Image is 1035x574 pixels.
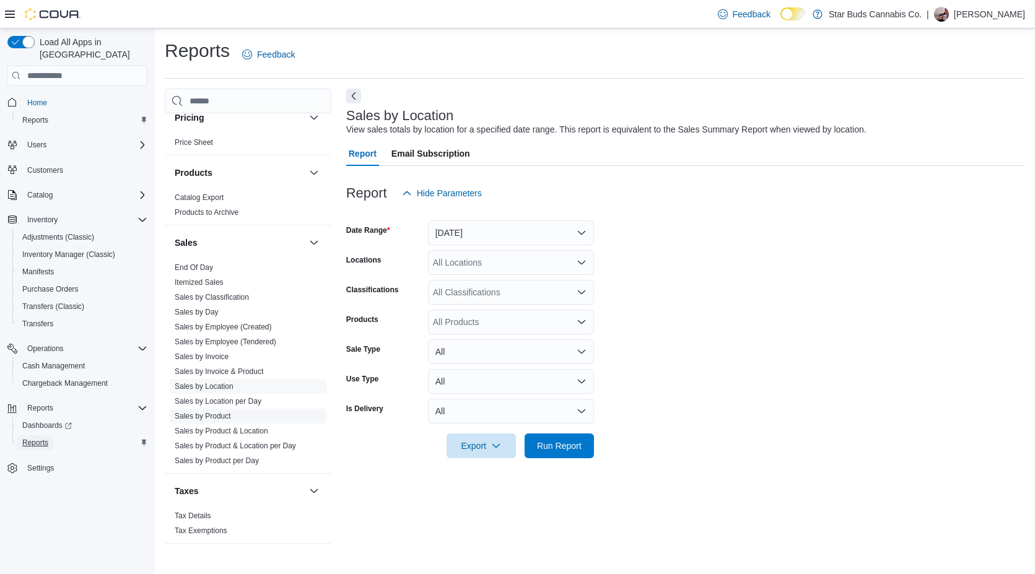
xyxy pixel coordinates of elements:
span: Reports [17,113,147,128]
a: Sales by Product & Location per Day [175,441,296,450]
button: Cash Management [12,357,152,375]
a: Chargeback Management [17,376,113,391]
span: Purchase Orders [22,284,79,294]
span: Email Subscription [391,141,470,166]
button: Manifests [12,263,152,280]
span: Sales by Location [175,381,234,391]
button: All [428,339,594,364]
span: Settings [22,460,147,476]
span: Manifests [17,264,147,279]
label: Date Range [346,225,390,235]
a: End Of Day [175,263,213,272]
button: Inventory [2,211,152,228]
a: Purchase Orders [17,282,84,297]
a: Tax Details [175,511,211,520]
span: Sales by Classification [175,292,249,302]
a: Sales by Location per Day [175,397,261,406]
button: All [428,399,594,424]
span: Dashboards [17,418,147,433]
span: Price Sheet [175,137,213,147]
span: Cash Management [22,361,85,371]
label: Use Type [346,374,378,384]
span: Feedback [257,48,295,61]
a: Feedback [237,42,300,67]
span: Users [27,140,46,150]
a: Itemized Sales [175,278,224,287]
a: Cash Management [17,359,90,373]
button: Run Report [525,433,594,458]
h3: Products [175,167,212,179]
span: Reports [22,438,48,448]
span: Products to Archive [175,207,238,217]
button: Settings [2,459,152,477]
span: Sales by Location per Day [175,396,261,406]
h3: Sales by Location [346,108,454,123]
a: Price Sheet [175,138,213,147]
button: Reports [22,401,58,415]
span: Catalog [27,190,53,200]
button: Adjustments (Classic) [12,228,152,246]
label: Locations [346,255,382,265]
span: Sales by Product & Location per Day [175,441,296,451]
span: Catalog [22,188,147,202]
span: Tax Details [175,511,211,521]
span: Home [22,94,147,110]
button: All [428,369,594,394]
h3: Pricing [175,111,204,124]
button: Home [2,93,152,111]
span: Users [22,137,147,152]
span: Feedback [733,8,771,20]
p: | [927,7,929,22]
h3: Taxes [175,485,199,497]
button: Reports [12,111,152,129]
input: Dark Mode [780,7,806,20]
span: Operations [22,341,147,356]
div: Pricing [165,135,331,155]
button: Transfers (Classic) [12,298,152,315]
span: Sales by Day [175,307,219,317]
h3: Sales [175,237,198,249]
span: Export [454,433,509,458]
span: Inventory Manager (Classic) [22,250,115,259]
span: Sales by Product [175,411,231,421]
a: Tax Exemptions [175,526,227,535]
button: Customers [2,161,152,179]
a: Sales by Day [175,308,219,316]
span: Itemized Sales [175,277,224,287]
a: Sales by Invoice [175,352,229,361]
button: Sales [175,237,304,249]
span: Home [27,98,47,108]
button: Reports [2,399,152,417]
button: Open list of options [577,317,587,327]
button: Operations [2,340,152,357]
button: Next [346,89,361,103]
span: Transfers (Classic) [22,302,84,311]
button: Users [22,137,51,152]
button: Products [307,165,321,180]
button: Open list of options [577,258,587,267]
a: Sales by Classification [175,293,249,302]
button: Users [2,136,152,154]
button: Catalog [2,186,152,204]
button: Products [175,167,304,179]
nav: Complex example [7,88,147,509]
span: Purchase Orders [17,282,147,297]
span: Run Report [537,440,582,452]
a: Feedback [713,2,775,27]
a: Customers [22,163,68,178]
a: Sales by Employee (Tendered) [175,337,276,346]
button: Purchase Orders [12,280,152,298]
span: Customers [27,165,63,175]
button: Transfers [12,315,152,333]
img: Cova [25,8,81,20]
span: Sales by Product per Day [175,456,259,466]
span: Chargeback Management [17,376,147,391]
span: Reports [22,401,147,415]
span: Reports [17,435,147,450]
a: Transfers (Classic) [17,299,89,314]
span: Transfers [22,319,53,329]
a: Sales by Product & Location [175,427,268,435]
h1: Reports [165,38,230,63]
div: Eric Dawes [934,7,949,22]
span: Report [349,141,377,166]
